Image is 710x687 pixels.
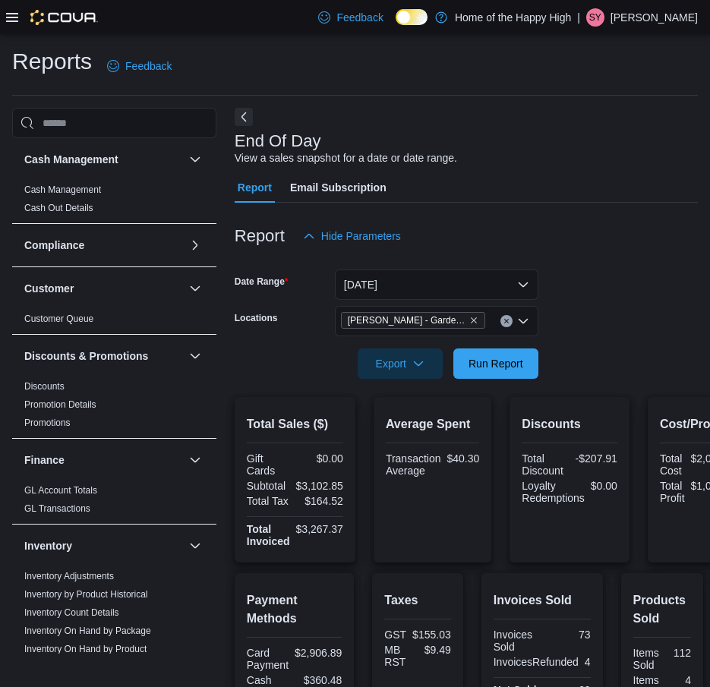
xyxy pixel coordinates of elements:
button: Export [358,348,443,379]
a: Cash Management [24,184,101,195]
div: Transaction Average [386,452,441,477]
div: Finance [12,481,216,524]
a: GL Account Totals [24,485,97,496]
h2: Discounts [522,415,617,433]
div: Items Sold [633,647,659,671]
h1: Reports [12,46,92,77]
h3: Compliance [24,238,84,253]
button: Cash Management [24,152,183,167]
div: Invoices Sold [494,629,539,653]
div: $164.52 [298,495,343,507]
h3: Report [235,227,285,245]
div: InvoicesRefunded [494,656,579,668]
label: Locations [235,312,278,324]
a: Promotions [24,418,71,428]
div: -$207.91 [573,452,617,465]
h3: Customer [24,281,74,296]
span: Feedback [336,10,383,25]
div: $155.03 [412,629,451,641]
span: [PERSON_NAME] - Garden Variety [348,313,466,328]
button: Compliance [24,238,183,253]
a: Feedback [312,2,389,33]
button: Compliance [186,236,204,254]
label: Date Range [235,276,289,288]
a: Inventory On Hand by Product [24,644,147,654]
div: MB RST [384,644,415,668]
div: Cash [247,674,292,686]
div: GST [384,629,406,641]
div: Customer [12,310,216,334]
div: $40.30 [447,452,480,465]
button: Customer [24,281,183,296]
div: $0.00 [591,480,617,492]
div: $360.48 [298,674,342,686]
button: Customer [186,279,204,298]
span: Report [238,172,272,203]
div: 4 [685,674,691,686]
div: Subtotal [247,480,290,492]
a: Inventory Adjustments [24,571,114,581]
h2: Payment Methods [247,591,342,628]
span: Customer Queue [24,313,93,325]
div: Loyalty Redemptions [522,480,585,504]
div: Cash Management [12,181,216,223]
h3: Inventory [24,538,72,553]
h3: Cash Management [24,152,118,167]
a: Inventory On Hand by Package [24,626,151,636]
img: Cova [30,10,98,25]
strong: Total Invoiced [247,523,290,547]
button: Next [235,108,253,126]
span: Promotion Details [24,399,96,411]
span: Inventory On Hand by Package [24,625,151,637]
button: Inventory [24,538,183,553]
h2: Invoices Sold [494,591,591,610]
a: Discounts [24,381,65,392]
span: GL Account Totals [24,484,97,496]
span: Promotions [24,417,71,429]
a: Customer Queue [24,314,93,324]
button: Remove Brandon - Meadows - Garden Variety from selection in this group [469,316,478,325]
div: Total Cost [660,452,685,477]
span: Hide Parameters [321,228,401,244]
div: Total Profit [660,480,685,504]
span: Inventory On Hand by Product [24,643,147,655]
span: Cash Management [24,184,101,196]
span: GL Transactions [24,503,90,515]
a: Inventory Count Details [24,607,119,618]
button: Finance [24,452,183,468]
button: Run Report [453,348,538,379]
h2: Total Sales ($) [247,415,343,433]
h3: Finance [24,452,65,468]
button: Hide Parameters [297,221,407,251]
button: Discounts & Promotions [186,347,204,365]
button: Open list of options [517,315,529,327]
a: Inventory by Product Historical [24,589,148,600]
span: Run Report [469,356,523,371]
span: Discounts [24,380,65,392]
div: $2,906.89 [295,647,342,659]
a: Feedback [101,51,178,81]
p: | [577,8,580,27]
span: Inventory Adjustments [24,570,114,582]
div: $3,102.85 [296,480,343,492]
div: Shelby Yeryk [586,8,604,27]
div: Total Discount [522,452,566,477]
span: Export [367,348,434,379]
div: $0.00 [298,452,343,465]
button: Finance [186,451,204,469]
div: Discounts & Promotions [12,377,216,438]
div: 4 [585,656,591,668]
h3: Discounts & Promotions [24,348,148,364]
span: SY [589,8,601,27]
h2: Taxes [384,591,450,610]
div: 112 [665,647,691,659]
div: $3,267.37 [296,523,343,535]
button: Inventory [186,537,204,555]
span: Inventory by Product Historical [24,588,148,600]
div: Total Tax [247,495,292,507]
div: 73 [545,629,591,641]
p: [PERSON_NAME] [611,8,698,27]
button: [DATE] [335,269,538,300]
h2: Average Spent [386,415,479,433]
